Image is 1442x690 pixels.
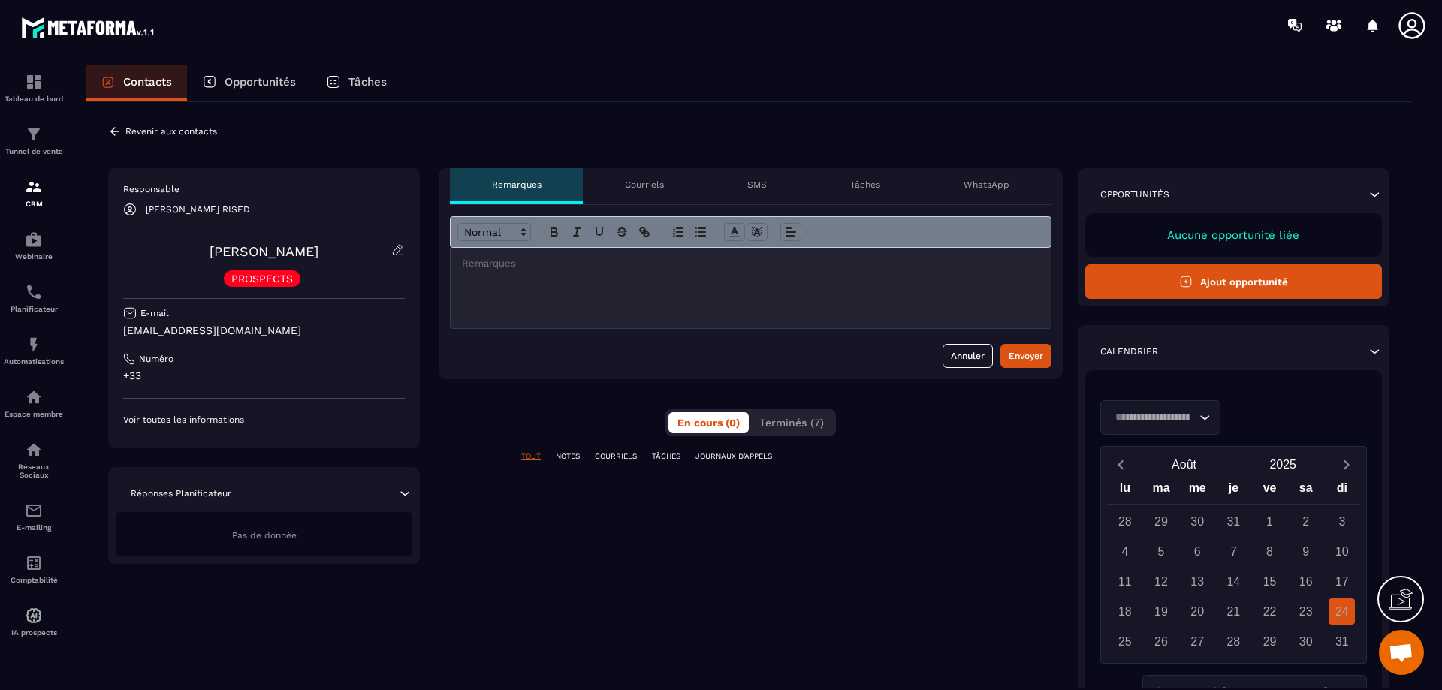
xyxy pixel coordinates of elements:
[1110,409,1196,426] input: Search for option
[1148,628,1175,655] div: 26
[231,273,293,284] p: PROSPECTS
[1184,628,1211,655] div: 27
[25,607,43,625] img: automations
[139,353,173,365] p: Numéro
[1100,228,1367,242] p: Aucune opportunité liée
[1179,478,1215,504] div: me
[1000,344,1051,368] button: Envoyer
[1251,478,1287,504] div: ve
[1220,628,1247,655] div: 28
[677,417,740,429] span: En cours (0)
[747,179,767,191] p: SMS
[125,126,217,137] p: Revenir aux contacts
[4,628,64,637] p: IA prospects
[1293,598,1319,625] div: 23
[1148,508,1175,535] div: 29
[4,357,64,366] p: Automatisations
[1112,628,1138,655] div: 25
[1256,628,1283,655] div: 29
[1293,568,1319,595] div: 16
[25,178,43,196] img: formation
[1329,628,1355,655] div: 31
[123,75,172,89] p: Contacts
[4,252,64,261] p: Webinaire
[4,410,64,418] p: Espace membre
[1112,508,1138,535] div: 28
[25,73,43,91] img: formation
[123,324,405,338] p: [EMAIL_ADDRESS][DOMAIN_NAME]
[1100,400,1220,435] div: Search for option
[556,451,580,462] p: NOTES
[1100,345,1158,357] p: Calendrier
[492,179,542,191] p: Remarques
[4,377,64,429] a: automationsautomationsEspace membre
[1184,568,1211,595] div: 13
[348,75,387,89] p: Tâches
[595,451,637,462] p: COURRIELS
[1107,454,1135,475] button: Previous month
[4,324,64,377] a: automationsautomationsAutomatisations
[4,463,64,479] p: Réseaux Sociaux
[25,441,43,459] img: social-network
[850,179,880,191] p: Tâches
[1293,538,1319,565] div: 9
[25,231,43,249] img: automations
[4,523,64,532] p: E-mailing
[1148,538,1175,565] div: 5
[4,490,64,543] a: emailemailE-mailing
[1112,538,1138,565] div: 4
[123,414,405,426] p: Voir toutes les informations
[1233,451,1332,478] button: Open years overlay
[1329,568,1355,595] div: 17
[1112,568,1138,595] div: 11
[1329,508,1355,535] div: 3
[140,307,169,319] p: E-mail
[25,388,43,406] img: automations
[311,65,402,101] a: Tâches
[1184,508,1211,535] div: 30
[759,417,824,429] span: Terminés (7)
[21,14,156,41] img: logo
[1009,348,1043,363] div: Envoyer
[4,272,64,324] a: schedulerschedulerPlanificateur
[1329,598,1355,625] div: 24
[4,147,64,155] p: Tunnel de vente
[1085,264,1382,299] button: Ajout opportunité
[4,114,64,167] a: formationformationTunnel de vente
[4,62,64,114] a: formationformationTableau de bord
[1332,454,1360,475] button: Next month
[4,429,64,490] a: social-networksocial-networkRéseaux Sociaux
[123,369,405,383] p: +33
[1288,478,1324,504] div: sa
[625,179,664,191] p: Courriels
[1379,630,1424,675] a: Ouvrir le chat
[1220,598,1247,625] div: 21
[4,167,64,219] a: formationformationCRM
[123,183,405,195] p: Responsable
[1256,538,1283,565] div: 8
[1107,508,1360,655] div: Calendar days
[4,219,64,272] a: automationsautomationsWebinaire
[652,451,680,462] p: TÂCHES
[1256,508,1283,535] div: 1
[25,283,43,301] img: scheduler
[1143,478,1179,504] div: ma
[668,412,749,433] button: En cours (0)
[1184,538,1211,565] div: 6
[4,576,64,584] p: Comptabilité
[1324,478,1360,504] div: di
[1148,598,1175,625] div: 19
[1107,478,1360,655] div: Calendar wrapper
[232,530,297,541] span: Pas de donnée
[1184,598,1211,625] div: 20
[4,543,64,595] a: accountantaccountantComptabilité
[1107,478,1143,504] div: lu
[25,554,43,572] img: accountant
[4,95,64,103] p: Tableau de bord
[1293,508,1319,535] div: 2
[131,487,231,499] p: Réponses Planificateur
[1112,598,1138,625] div: 18
[1329,538,1355,565] div: 10
[25,125,43,143] img: formation
[86,65,187,101] a: Contacts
